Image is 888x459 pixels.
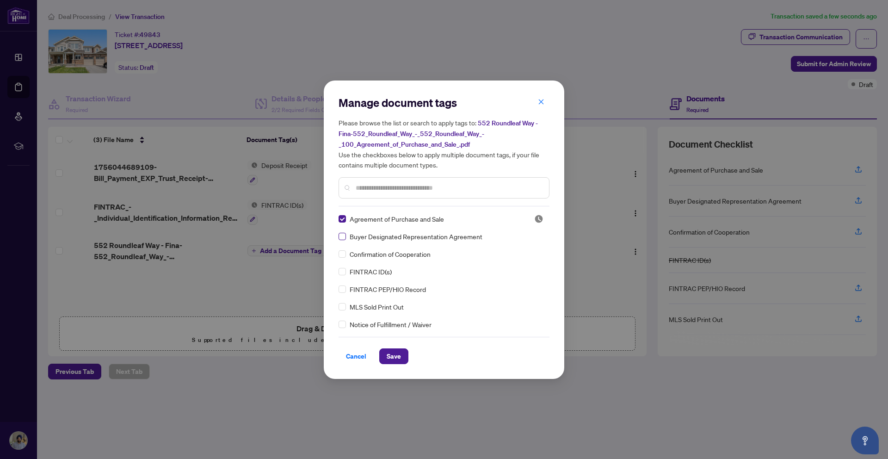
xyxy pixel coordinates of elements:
[346,349,366,364] span: Cancel
[339,118,549,170] h5: Please browse the list or search to apply tags to: Use the checkboxes below to apply multiple doc...
[350,319,432,329] span: Notice of Fulfillment / Waiver
[339,95,549,110] h2: Manage document tags
[534,214,543,223] span: Pending Review
[339,119,538,149] span: 552 Roundleaf Way - Fina-552_Roundleaf_Way_-_552_Roundleaf_Way_-_100_Agreement_of_Purchase_and_Sa...
[339,348,374,364] button: Cancel
[350,302,404,312] span: MLS Sold Print Out
[350,214,444,224] span: Agreement of Purchase and Sale
[851,427,879,454] button: Open asap
[538,99,544,105] span: close
[534,214,543,223] img: status
[350,249,431,259] span: Confirmation of Cooperation
[350,267,392,277] span: FINTRAC ID(s)
[387,349,401,364] span: Save
[350,231,482,242] span: Buyer Designated Representation Agreement
[350,284,426,294] span: FINTRAC PEP/HIO Record
[379,348,408,364] button: Save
